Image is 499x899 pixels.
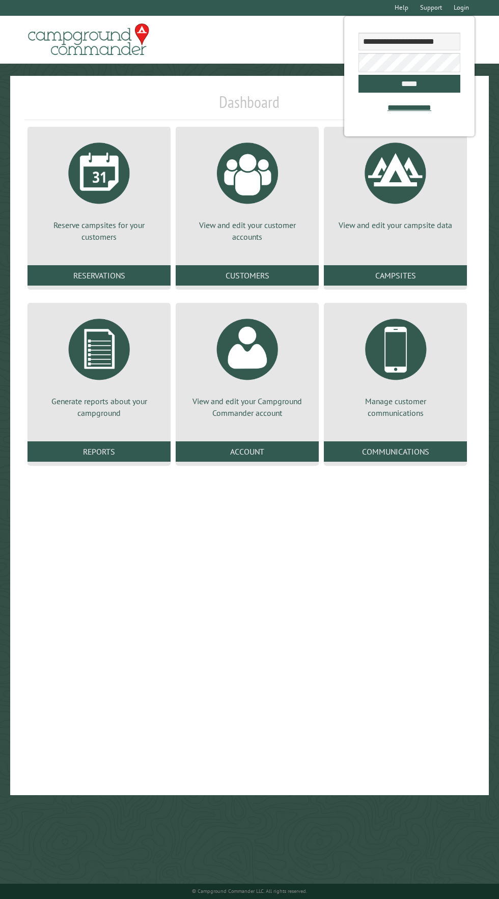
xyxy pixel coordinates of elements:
img: Campground Commander [25,20,152,60]
a: Reservations [27,265,171,286]
a: Generate reports about your campground [40,311,158,418]
p: Manage customer communications [336,396,455,418]
a: Campsites [324,265,467,286]
small: © Campground Commander LLC. All rights reserved. [192,888,307,894]
a: Reports [27,441,171,462]
a: Manage customer communications [336,311,455,418]
a: Reserve campsites for your customers [40,135,158,242]
a: View and edit your customer accounts [188,135,307,242]
p: Generate reports about your campground [40,396,158,418]
p: View and edit your campsite data [336,219,455,231]
p: Reserve campsites for your customers [40,219,158,242]
a: View and edit your Campground Commander account [188,311,307,418]
p: View and edit your Campground Commander account [188,396,307,418]
a: Customers [176,265,319,286]
h1: Dashboard [25,92,474,120]
a: View and edit your campsite data [336,135,455,231]
a: Communications [324,441,467,462]
a: Account [176,441,319,462]
p: View and edit your customer accounts [188,219,307,242]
